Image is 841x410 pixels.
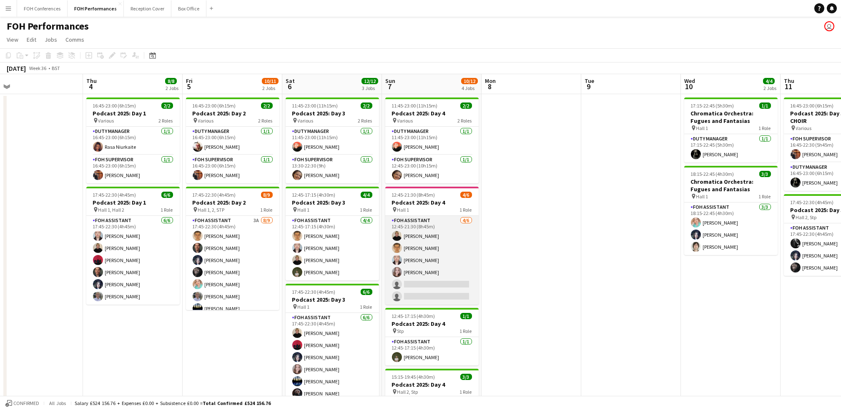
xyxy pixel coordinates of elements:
[286,313,379,402] app-card-role: FOH Assistant6/617:45-22:30 (4h45m)[PERSON_NAME][PERSON_NAME][PERSON_NAME][PERSON_NAME][PERSON_NA...
[783,82,794,91] span: 11
[3,34,22,45] a: View
[392,313,435,319] span: 12:45-17:15 (4h30m)
[86,77,97,85] span: Thu
[461,78,478,84] span: 10/12
[784,77,794,85] span: Thu
[261,102,273,109] span: 2/2
[684,110,778,125] h3: Chromatica Orchestra: Fugues and Fantasias
[86,155,180,183] app-card-role: FOH Supervisor1/116:45-23:00 (6h15m)[PERSON_NAME]
[86,187,180,305] app-job-card: 17:45-22:30 (4h45m)6/6Podcast 2025: Day 1 Hall 1, Hall 21 RoleFOH Assistant6/617:45-22:30 (4h45m)...
[186,187,279,310] div: 17:45-22:30 (4h45m)8/9Podcast 2025: Day 2 Hall 1, 2, STP1 RoleFOH Assistant3A8/917:45-22:30 (4h45...
[23,34,40,45] a: Edit
[759,171,771,177] span: 3/3
[27,36,36,43] span: Edit
[384,82,395,91] span: 7
[186,127,279,155] app-card-role: Duty Manager1/116:45-23:00 (6h15m)[PERSON_NAME]
[684,178,778,193] h3: Chromatica Orchestra: Fugues and Fantasias
[385,155,479,183] app-card-role: FOH Supervisor1/112:45-23:00 (10h15m)[PERSON_NAME]
[458,117,472,124] span: 2 Roles
[286,284,379,402] app-job-card: 17:45-22:30 (4h45m)6/6Podcast 2025: Day 3 Hall 11 RoleFOH Assistant6/617:45-22:30 (4h45m)[PERSON_...
[124,0,171,17] button: Reception Cover
[696,125,708,131] span: Hall 1
[86,97,180,183] app-job-card: 16:45-23:00 (6h15m)2/2Podcast 2025: Day 1 Various2 RolesDuty Manager1/116:45-23:00 (6h15m)Rasa Ni...
[392,102,438,109] span: 11:45-23:00 (11h15m)
[185,82,193,91] span: 5
[86,216,180,305] app-card-role: FOH Assistant6/617:45-22:30 (4h45m)[PERSON_NAME][PERSON_NAME][PERSON_NAME][PERSON_NAME][PERSON_NA...
[361,102,372,109] span: 2/2
[392,374,435,380] span: 15:15-19:45 (4h30m)
[86,199,180,206] h3: Podcast 2025: Day 1
[763,85,776,91] div: 2 Jobs
[791,102,834,109] span: 16:45-23:00 (6h15m)
[796,125,812,131] span: Various
[186,97,279,183] app-job-card: 16:45-23:00 (6h15m)2/2Podcast 2025: Day 2 Various2 RolesDuty Manager1/116:45-23:00 (6h15m)[PERSON...
[262,78,279,84] span: 10/11
[385,187,479,305] app-job-card: 12:45-21:30 (8h45m)4/6Podcast 2025: Day 4 Hall 11 RoleFOH Assistant4/612:45-21:30 (8h45m)[PERSON_...
[824,21,834,31] app-user-avatar: Visitor Services
[684,134,778,162] app-card-role: Duty Manager1/117:15-22:45 (5h30m)[PERSON_NAME]
[385,77,395,85] span: Sun
[261,207,273,213] span: 1 Role
[86,127,180,155] app-card-role: Duty Manager1/116:45-23:00 (6h15m)Rasa Niurkaite
[286,77,295,85] span: Sat
[796,214,817,220] span: Hall 2, Stp
[460,313,472,319] span: 1/1
[13,400,39,406] span: Confirmed
[691,171,734,177] span: 18:15-22:45 (4h30m)
[385,97,479,183] app-job-card: 11:45-23:00 (11h15m)2/2Podcast 2025: Day 4 Various2 RolesDuty Manager1/111:45-23:00 (11h15m)[PERS...
[259,117,273,124] span: 2 Roles
[684,97,778,162] app-job-card: 17:15-22:45 (5h30m)1/1Chromatica Orchestra: Fugues and Fantasias Hall 11 RoleDuty Manager1/117:15...
[193,102,236,109] span: 16:45-23:00 (6h15m)
[98,117,114,124] span: Various
[362,78,378,84] span: 12/12
[198,117,214,124] span: Various
[684,166,778,255] app-job-card: 18:15-22:45 (4h30m)3/3Chromatica Orchestra: Fugues and Fantasias Hall 11 RoleFOH Assistant3/318:1...
[759,102,771,109] span: 1/1
[161,207,173,213] span: 1 Role
[286,155,379,183] app-card-role: FOH Supervisor1/113:30-22:30 (9h)[PERSON_NAME]
[161,102,173,109] span: 2/2
[385,110,479,117] h3: Podcast 2025: Day 4
[7,36,18,43] span: View
[292,192,336,198] span: 12:45-17:15 (4h30m)
[186,77,193,85] span: Fri
[85,82,97,91] span: 4
[62,34,88,45] a: Comms
[385,308,479,365] app-job-card: 12:45-17:15 (4h30m)1/1Podcast 2025: Day 4 Stp1 RoleFOH Assistant1/112:45-17:15 (4h30m)[PERSON_NAME]
[696,193,708,200] span: Hall 1
[68,0,124,17] button: FOH Performances
[286,296,379,303] h3: Podcast 2025: Day 3
[397,328,404,334] span: Stp
[186,110,279,117] h3: Podcast 2025: Day 2
[485,77,496,85] span: Mon
[292,102,338,109] span: 11:45-23:00 (11h15m)
[286,187,379,280] app-job-card: 12:45-17:15 (4h30m)4/4Podcast 2025: Day 3 Hall 11 RoleFOH Assistant4/412:45-17:15 (4h30m)[PERSON_...
[683,82,695,91] span: 10
[585,77,594,85] span: Tue
[460,389,472,395] span: 1 Role
[385,320,479,327] h3: Podcast 2025: Day 4
[462,85,477,91] div: 4 Jobs
[362,85,378,91] div: 3 Jobs
[361,289,372,295] span: 6/6
[262,85,278,91] div: 2 Jobs
[298,207,310,213] span: Hall 1
[460,207,472,213] span: 1 Role
[583,82,594,91] span: 9
[791,199,834,205] span: 17:45-22:30 (4h45m)
[292,289,336,295] span: 17:45-22:30 (4h45m)
[75,400,271,406] div: Salary £524 156.76 + Expenses £0.00 + Subsistence £0.00 =
[392,192,435,198] span: 12:45-21:30 (8h45m)
[159,117,173,124] span: 2 Roles
[261,192,273,198] span: 8/9
[7,64,26,72] div: [DATE]
[358,117,372,124] span: 2 Roles
[385,127,479,155] app-card-role: Duty Manager1/111:45-23:00 (11h15m)[PERSON_NAME]
[17,0,68,17] button: FOH Conferences
[203,400,271,406] span: Total Confirmed £524 156.76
